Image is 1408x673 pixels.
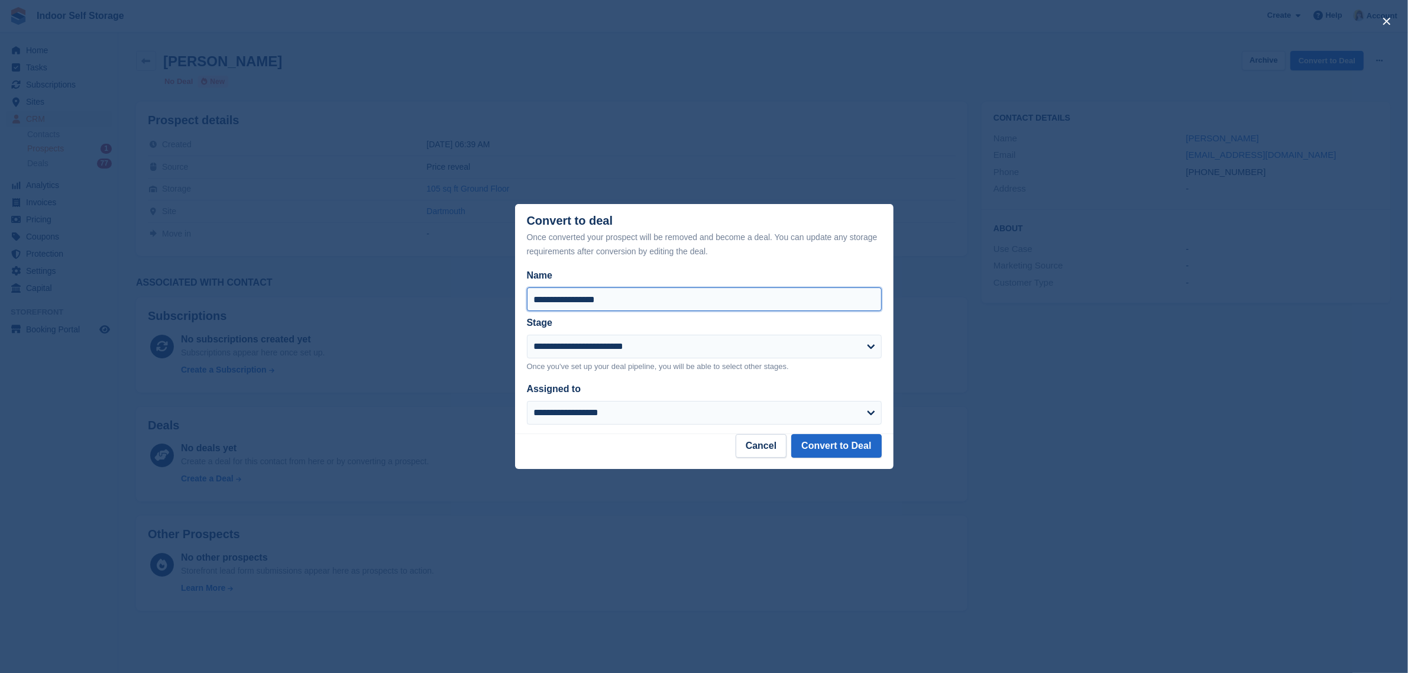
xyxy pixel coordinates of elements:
[736,434,786,458] button: Cancel
[527,268,882,283] label: Name
[527,318,553,328] label: Stage
[527,214,882,258] div: Convert to deal
[527,384,581,394] label: Assigned to
[527,361,882,373] p: Once you've set up your deal pipeline, you will be able to select other stages.
[791,434,881,458] button: Convert to Deal
[1377,12,1396,31] button: close
[527,230,882,258] div: Once converted your prospect will be removed and become a deal. You can update any storage requir...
